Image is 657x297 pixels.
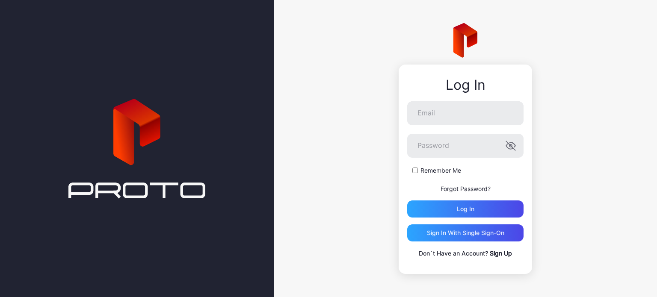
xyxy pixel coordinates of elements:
a: Forgot Password? [441,185,491,192]
div: Sign in With Single Sign-On [427,229,504,236]
p: Don`t Have an Account? [407,248,524,259]
button: Log in [407,200,524,218]
div: Log in [457,206,474,212]
button: Password [506,141,516,151]
input: Email [407,101,524,125]
input: Password [407,134,524,158]
div: Log In [407,77,524,93]
a: Sign Up [490,250,512,257]
label: Remember Me [420,166,461,175]
button: Sign in With Single Sign-On [407,224,524,241]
